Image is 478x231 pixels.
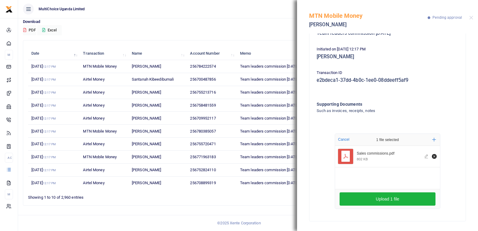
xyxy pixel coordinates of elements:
span: [DATE] [31,103,56,107]
button: Edit file Sales commissions.pdf [423,153,430,160]
span: Airtel Money [83,142,104,146]
span: [PERSON_NAME] [132,155,161,159]
span: 256784222574 [190,64,216,69]
button: Excel [37,25,62,35]
span: 256755213716 [190,90,216,95]
p: Initiated on [DATE] 12:17 PM [317,46,458,53]
span: MTN Mobile Money [83,64,117,69]
span: [DATE] [31,116,56,120]
th: Name: activate to sort column ascending [128,47,187,60]
span: Team leaders commission [DATE] [240,142,298,146]
span: Team leaders commission [DATE] [240,116,298,120]
span: 256709952117 [190,116,216,120]
span: 256771963183 [190,155,216,159]
span: 256708899319 [190,181,216,185]
span: Airtel Money [83,90,104,95]
span: Team leaders commission [DATE] [240,181,298,185]
span: Airtel Money [83,181,104,185]
span: [DATE] [31,155,56,159]
small: 12:17 PM [43,130,56,133]
p: Transaction ID [317,70,458,76]
span: [PERSON_NAME] [132,90,161,95]
h5: [PERSON_NAME] [309,22,428,28]
span: Team leaders commission [DATE] [240,103,298,107]
h5: MTN Mobile Money [309,12,428,19]
small: 12:17 PM [43,156,56,159]
span: Airtel Money [83,77,104,82]
h4: Such as invoices, receipts, notes [317,107,434,114]
div: 1 file selected [362,134,413,146]
span: Airtel Money [83,103,104,107]
span: MTN Mobile Money [83,155,117,159]
span: 256700487856 [190,77,216,82]
button: Close [469,16,473,20]
span: Team leaders commission [DATE] [240,77,298,82]
span: Airtel Money [83,116,104,120]
a: logo-small logo-large logo-large [5,7,13,11]
span: Team leaders commission [DATE] [240,90,298,95]
div: 802 KB [357,157,368,161]
small: 12:17 PM [43,78,56,81]
span: [DATE] [31,77,56,82]
li: M [5,189,13,199]
span: Airtel Money [83,168,104,172]
span: [PERSON_NAME] [132,129,161,133]
span: Team leaders commission [DATE] [240,64,298,69]
small: 12:17 PM [43,65,56,68]
li: Ac [5,153,13,163]
th: Account Number: activate to sort column ascending [187,47,237,60]
h4: Supporting Documents [317,101,434,107]
li: M [5,50,13,60]
span: [DATE] [31,64,56,69]
span: [PERSON_NAME] [132,64,161,69]
button: PDF [23,25,36,35]
span: [DATE] [31,168,56,172]
span: [PERSON_NAME] [132,116,161,120]
th: Memo: activate to sort column ascending [237,47,322,60]
div: File Uploader [335,133,440,209]
span: 256758481559 [190,103,216,107]
span: [PERSON_NAME] [132,103,161,107]
span: Santanah Kibeedibumali [132,77,174,82]
div: Showing 1 to 10 of 2,960 entries [28,191,209,201]
small: 12:17 PM [43,117,56,120]
button: Cancel [336,136,351,143]
small: 12:17 PM [43,104,56,107]
span: [PERSON_NAME] [132,142,161,146]
span: [DATE] [31,129,56,133]
span: [DATE] [31,90,56,95]
span: [DATE] [31,142,56,146]
span: Team leaders commission [DATE] [240,129,298,133]
small: 12:17 PM [43,168,56,172]
span: Team leaders commission [DATE] [240,155,298,159]
span: [DATE] [31,181,56,185]
span: [PERSON_NAME] [132,181,161,185]
span: 256755720471 [190,142,216,146]
span: 256752824110 [190,168,216,172]
span: Team leaders commission [DATE] [240,168,298,172]
h5: e2bdeca1-37dd-4b0c-1ee0-08ddeeff5af9 [317,77,458,83]
th: Transaction: activate to sort column ascending [80,47,128,60]
button: Add more files [430,135,438,144]
div: Sales commissions.pdf [357,151,421,156]
span: [PERSON_NAME] [132,168,161,172]
small: 12:17 PM [43,91,56,94]
p: Download [23,19,473,25]
small: 12:17 PM [43,181,56,185]
th: Date: activate to sort column descending [28,47,80,60]
h5: [PERSON_NAME] [317,54,458,60]
small: 12:17 PM [43,143,56,146]
span: MTN Mobile Money [83,129,117,133]
button: Upload 1 file [340,192,435,206]
button: Remove file [431,153,438,160]
img: logo-small [5,6,13,13]
span: 256780385057 [190,129,216,133]
span: MultiChoice Uganda Limited [36,6,87,12]
span: Pending approval [432,15,462,20]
